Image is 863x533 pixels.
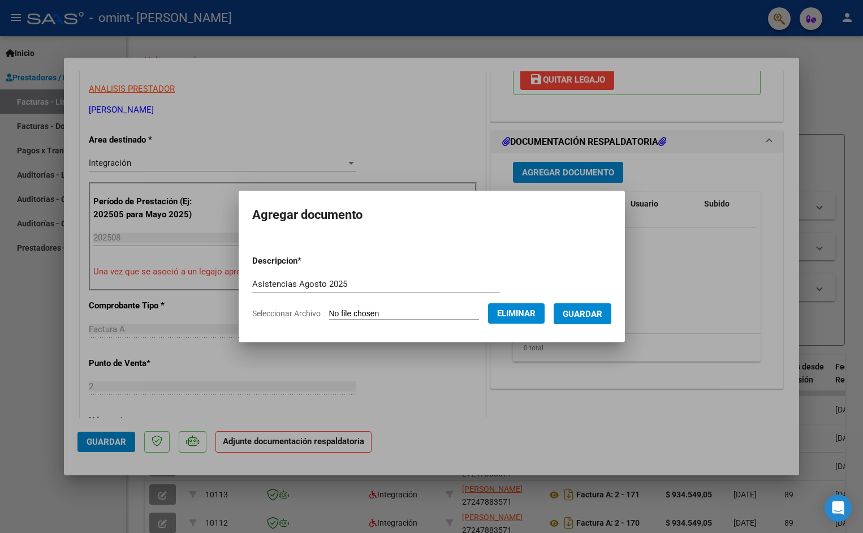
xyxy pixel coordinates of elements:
span: Seleccionar Archivo [252,309,321,318]
span: Eliminar [497,308,536,319]
p: Descripcion [252,255,360,268]
button: Eliminar [488,303,545,324]
button: Guardar [554,303,611,324]
h2: Agregar documento [252,204,611,226]
div: Open Intercom Messenger [825,495,852,522]
span: Guardar [563,309,602,319]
